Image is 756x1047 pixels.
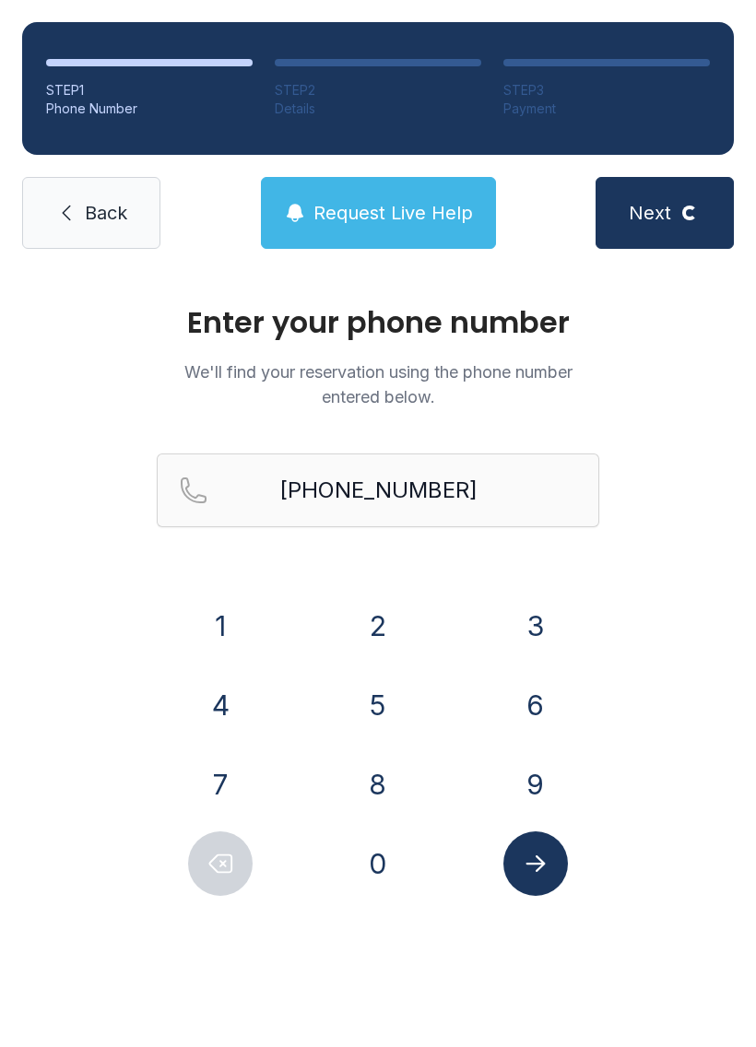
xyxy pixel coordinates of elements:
[503,752,568,817] button: 9
[188,594,253,658] button: 1
[85,200,127,226] span: Back
[46,100,253,118] div: Phone Number
[275,100,481,118] div: Details
[157,308,599,337] h1: Enter your phone number
[503,594,568,658] button: 3
[346,673,410,737] button: 5
[188,752,253,817] button: 7
[275,81,481,100] div: STEP 2
[157,359,599,409] p: We'll find your reservation using the phone number entered below.
[629,200,671,226] span: Next
[503,100,710,118] div: Payment
[157,453,599,527] input: Reservation phone number
[188,673,253,737] button: 4
[503,831,568,896] button: Submit lookup form
[346,594,410,658] button: 2
[346,831,410,896] button: 0
[503,673,568,737] button: 6
[313,200,473,226] span: Request Live Help
[346,752,410,817] button: 8
[503,81,710,100] div: STEP 3
[46,81,253,100] div: STEP 1
[188,831,253,896] button: Delete number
